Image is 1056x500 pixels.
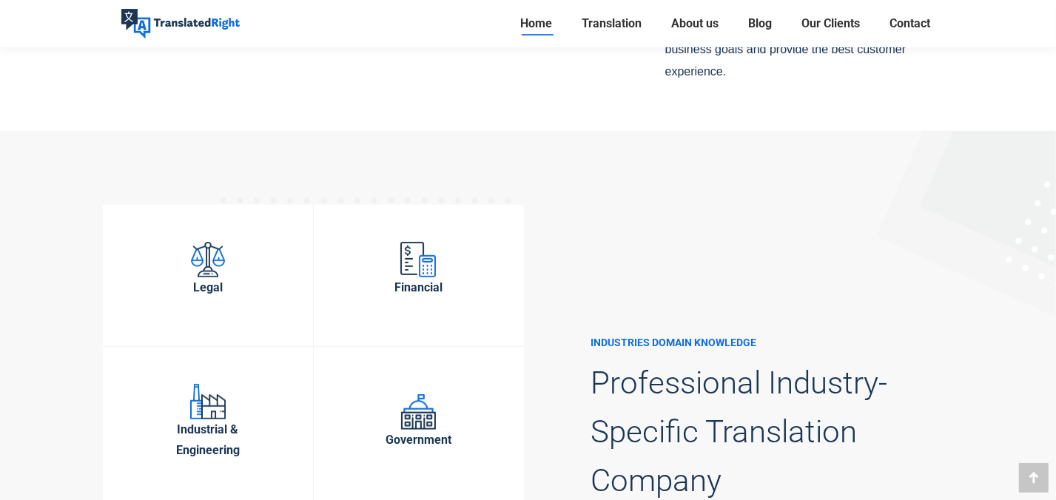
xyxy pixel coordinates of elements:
img: Translated Right [121,9,240,38]
img: Quality Financial Translation Services by Translated Right [400,242,437,277]
span: Home [521,16,553,31]
span: Translation [582,16,642,31]
img: Government & Public System Translation Service by Translated Right [401,394,436,430]
img: Industrial & Engineering Translation Service [190,384,226,419]
h5: Industrial & Engineering [162,419,253,461]
a: Home [517,13,557,34]
a: About us [667,13,724,34]
span: Blog [749,16,773,31]
a: Blog [744,13,777,34]
span: Our Clients [802,16,861,31]
h5: Financial [373,277,465,298]
strong: INDUSTRIES DOMAIN KNOWLEDGE [591,337,756,348]
span: Contact [890,16,931,31]
a: Translation [578,13,647,34]
h5: Government [373,430,465,450]
h5: Legal [162,277,253,298]
img: Legal Translation Services [191,242,225,277]
span: About us [672,16,719,31]
a: Contact [886,13,935,34]
a: Our Clients [798,13,865,34]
